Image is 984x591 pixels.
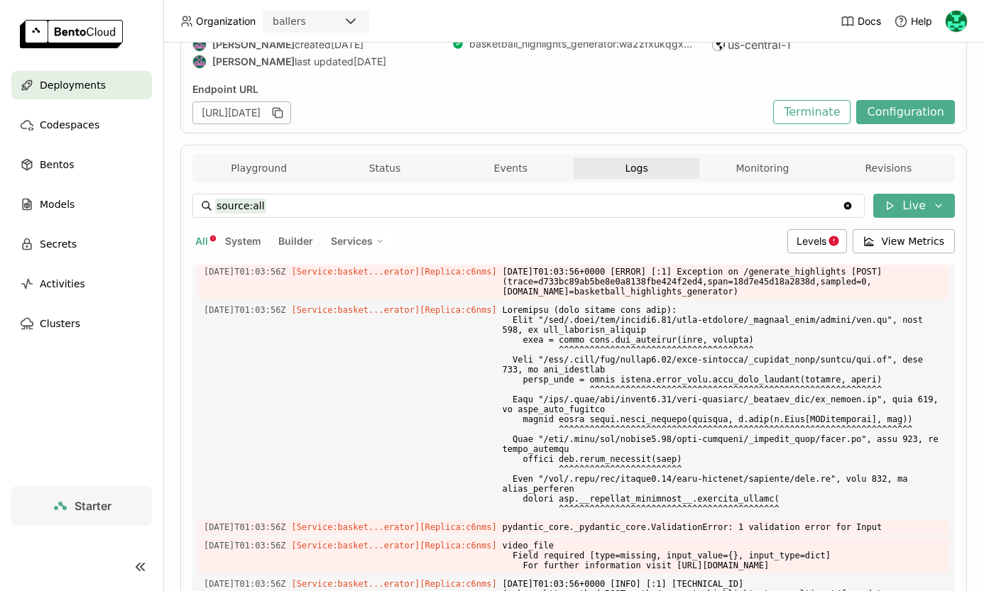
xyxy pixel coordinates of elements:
img: Frank Denbow [946,11,967,32]
a: Secrets [11,230,152,258]
span: Help [911,15,932,28]
div: ballers [273,14,306,28]
div: Services [322,229,393,253]
input: Selected ballers. [307,15,309,29]
span: [Service:basket...erator] [292,267,420,277]
span: [Replica:c6nms] [420,579,496,589]
img: logo [20,20,123,48]
span: [Replica:c6nms] [420,267,496,277]
a: Docs [841,14,881,28]
span: pydantic_core._pydantic_core.ValidationError: 1 validation error for Input [503,519,944,535]
div: last updated [192,55,435,69]
span: Models [40,196,75,213]
button: Playground [196,158,322,179]
span: Clusters [40,315,80,332]
button: View Metrics [853,229,956,253]
img: Harsh Raj [193,55,206,68]
span: 2025-09-16T01:03:56.574Z [204,264,286,280]
span: Levels [797,235,826,247]
svg: Clear value [842,200,853,211]
button: Builder [275,232,316,250]
button: Terminate [773,100,851,124]
span: View Metrics [882,234,945,248]
img: Harsh Raj [193,38,206,51]
span: [Service:basket...erator] [292,579,420,589]
div: Endpoint URL [192,83,766,96]
span: Secrets [40,236,77,253]
span: Deployments [40,77,106,94]
span: Services [331,235,373,248]
span: Logs [625,162,647,175]
span: [Service:basket...erator] [292,541,420,551]
span: All [195,235,208,247]
span: us-central-1 [728,38,791,52]
a: Models [11,190,152,219]
button: Monitoring [699,158,825,179]
span: Loremipsu (dolo sitame cons adip): Elit "/sed/.doei/tem/incidi6.81/utla-etdolore/_magnaal_enim/ad... [503,302,944,517]
span: System [225,235,261,247]
a: Starter [11,486,152,526]
a: Bentos [11,150,152,179]
span: [DATE] [354,55,386,68]
a: Activities [11,270,152,298]
button: Events [448,158,574,179]
button: Configuration [856,100,955,124]
a: Codespaces [11,111,152,139]
strong: [PERSON_NAME] [212,38,295,51]
span: Builder [278,235,313,247]
span: 2025-09-16T01:03:56.574Z [204,302,286,318]
span: [Service:basket...erator] [292,305,420,315]
span: 2025-09-16T01:03:56.574Z [204,519,286,535]
button: All [192,232,211,250]
span: [Replica:c6nms] [420,522,496,532]
span: Organization [196,15,256,28]
button: Live [873,194,955,218]
a: basketball_highlights_generator:wa2zfxukqgxy77ve [469,38,695,50]
div: [URL][DATE] [192,101,291,124]
span: [Service:basket...erator] [292,522,420,532]
div: created [192,38,435,52]
span: Codespaces [40,116,99,133]
span: Starter [75,499,111,513]
div: Levels [787,229,847,253]
button: System [222,232,264,250]
span: Bentos [40,156,74,173]
span: [Replica:c6nms] [420,305,496,315]
strong: [PERSON_NAME] [212,55,295,68]
span: [DATE]T01:03:56+0000 [ERROR] [:1] Exception on /generate_highlights [POST] (trace=d733bc89ab5be8e... [503,264,944,299]
span: Activities [40,275,85,292]
input: Search [215,194,842,217]
a: Deployments [11,71,152,99]
span: [DATE] [331,38,363,51]
span: Docs [858,15,881,28]
div: Help [894,14,932,28]
button: Revisions [826,158,951,179]
span: [Replica:c6nms] [420,541,496,551]
a: Clusters [11,309,152,338]
span: video_file Field required [type=missing, input_value={}, input_type=dict] For further information... [503,538,944,573]
span: 2025-09-16T01:03:56.574Z [204,538,286,553]
button: Status [322,158,447,179]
